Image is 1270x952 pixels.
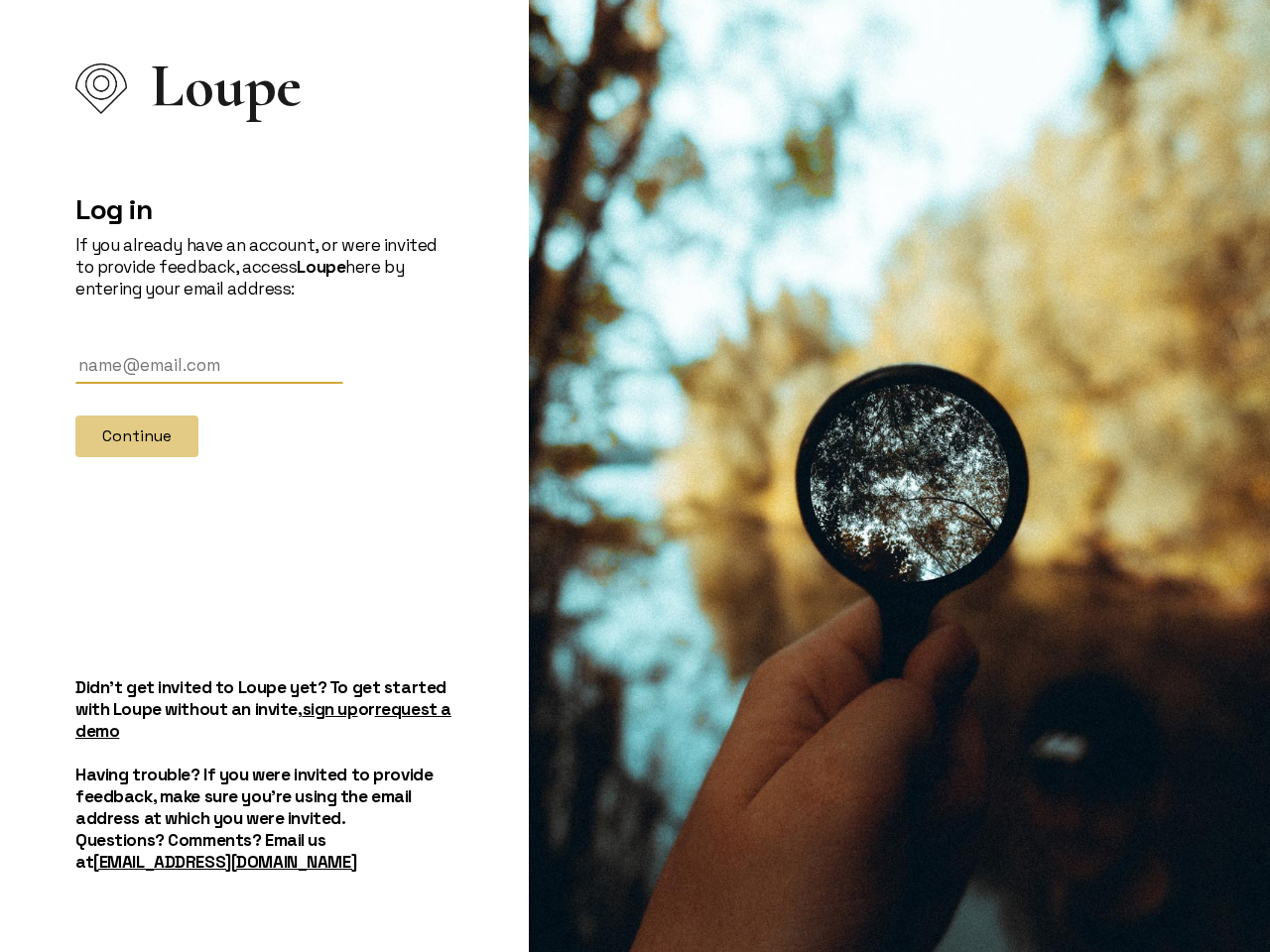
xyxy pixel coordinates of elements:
[75,347,343,384] input: Email Address
[297,256,345,278] strong: Loupe
[75,698,451,742] a: request a demo
[75,63,127,114] img: Loupe Logo
[75,192,453,226] h2: Log in
[151,75,302,97] span: Loupe
[93,851,356,873] a: [EMAIL_ADDRESS][DOMAIN_NAME]
[75,234,453,299] p: If you already have an account, or were invited to provide feedback, access here by entering your...
[75,416,198,457] button: Continue
[75,676,453,873] h5: Didn't get invited to Loupe yet? To get started with Loupe without an invite, or Having trouble? ...
[303,698,358,720] a: sign up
